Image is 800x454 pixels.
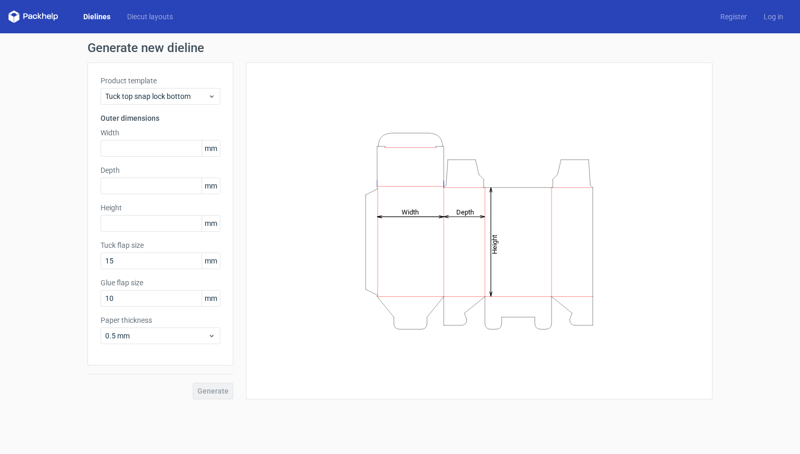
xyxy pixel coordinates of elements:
[101,278,220,288] label: Glue flap size
[456,208,474,216] tspan: Depth
[101,315,220,325] label: Paper thickness
[712,11,755,22] a: Register
[101,75,220,86] label: Product template
[101,128,220,138] label: Width
[202,141,220,156] span: mm
[202,291,220,306] span: mm
[101,240,220,250] label: Tuck flap size
[202,253,220,269] span: mm
[75,11,119,22] a: Dielines
[402,208,419,216] tspan: Width
[202,216,220,231] span: mm
[202,178,220,194] span: mm
[755,11,792,22] a: Log in
[491,234,498,254] tspan: Height
[87,42,712,54] h1: Generate new dieline
[105,331,208,341] span: 0.5 mm
[101,113,220,123] h3: Outer dimensions
[105,91,208,102] span: Tuck top snap lock bottom
[119,11,181,22] a: Diecut layouts
[101,165,220,175] label: Depth
[101,203,220,213] label: Height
